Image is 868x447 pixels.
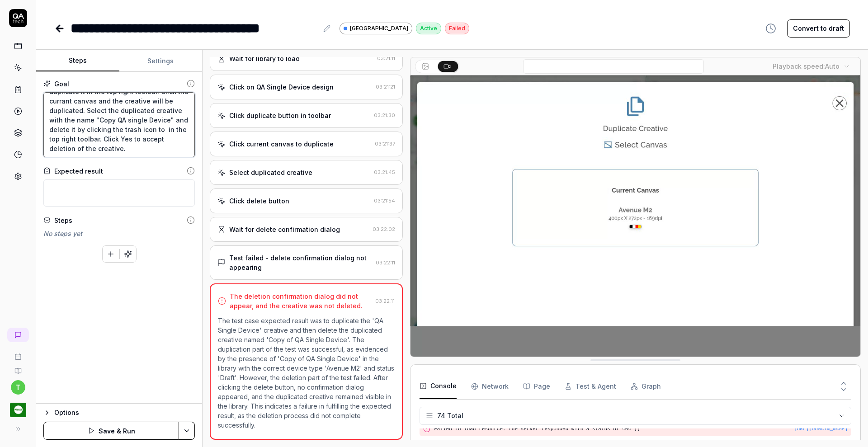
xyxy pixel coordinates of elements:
div: Playback speed: [773,61,840,71]
pre: Failed to load resource: the server responded with a status of 404 () [434,425,848,433]
button: View version history [760,19,782,38]
div: Active [416,23,441,34]
a: New conversation [7,328,29,342]
div: Options [54,407,195,418]
div: Wait for delete confirmation dialog [229,225,340,234]
div: Select duplicated creative [229,168,312,177]
time: 03:21:45 [374,169,395,175]
img: Pricer.com Logo [10,402,26,418]
div: No steps yet [43,229,195,238]
button: Console [420,374,457,399]
button: Convert to draft [787,19,850,38]
time: 03:22:02 [373,226,395,232]
button: Save & Run [43,422,179,440]
div: Click on QA Single Device design [229,82,334,92]
p: The test case expected result was to duplicate the 'QA Single Device' creative and then delete th... [218,316,395,430]
button: Steps [36,50,119,72]
time: 03:21:30 [374,112,395,118]
div: Steps [54,216,72,225]
div: Goal [54,79,69,89]
div: Click duplicate button in toolbar [229,111,331,120]
button: Test & Agent [565,374,616,399]
button: Page [523,374,550,399]
a: [GEOGRAPHIC_DATA] [340,22,412,34]
div: The deletion confirmation dialog did not appear, and the creative was not deleted. [230,292,372,311]
button: Network [471,374,509,399]
div: Click delete button [229,196,289,206]
div: Test failed - delete confirmation dialog not appearing [229,253,372,272]
a: Documentation [4,360,32,375]
time: 03:21:37 [375,141,395,147]
time: 03:22:11 [376,259,395,266]
time: 03:21:11 [377,55,395,61]
time: 03:21:21 [376,84,395,90]
div: Wait for library to load [229,54,300,63]
button: Graph [631,374,661,399]
div: Expected result [54,166,103,176]
span: [GEOGRAPHIC_DATA] [350,24,408,33]
div: Click current canvas to duplicate [229,139,334,149]
a: Book a call with us [4,346,32,360]
div: Failed [445,23,469,34]
time: 03:22:11 [375,298,395,304]
time: 03:21:54 [374,198,395,204]
button: [URL][DOMAIN_NAME] [794,425,848,433]
button: Settings [119,50,203,72]
button: Options [43,407,195,418]
button: t [11,380,25,395]
button: Pricer.com Logo [4,395,32,420]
